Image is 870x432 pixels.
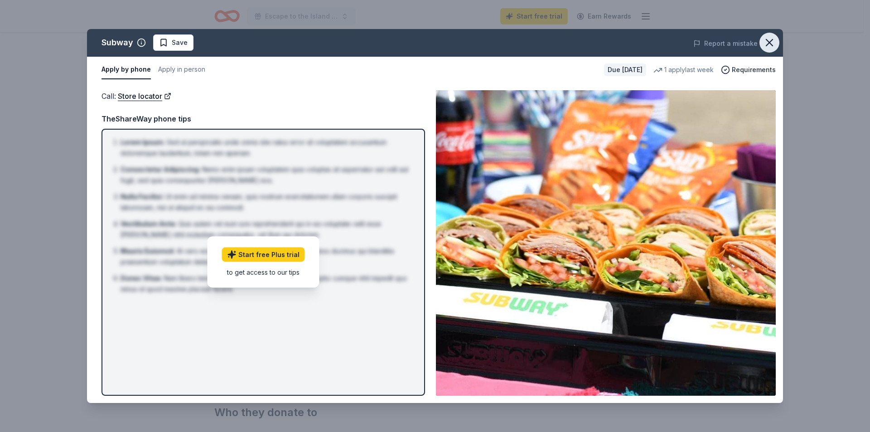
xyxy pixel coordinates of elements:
button: Report a mistake [693,38,758,49]
button: Apply in person [158,60,205,79]
li: Nam libero tempore, cum soluta nobis est eligendi optio cumque nihil impedit quo minus id quod ma... [121,273,411,295]
div: Due [DATE] [604,63,646,76]
div: 1 apply last week [653,64,714,75]
div: Subway [101,35,133,50]
a: Store locator [118,90,171,102]
span: Vestibulum Ante : [121,220,177,228]
li: Sed ut perspiciatis unde omnis iste natus error sit voluptatem accusantium doloremque laudantium,... [121,137,411,159]
button: Save [153,34,193,51]
div: TheShareWay phone tips [101,113,425,125]
a: Start free Plus trial [222,248,305,262]
li: At vero eos et accusamus et iusto odio dignissimos ducimus qui blanditiis praesentium voluptatum ... [121,246,411,267]
span: Donec Vitae : [121,274,162,282]
span: Consectetur Adipiscing : [121,165,200,173]
li: Quis autem vel eum iure reprehenderit qui in ea voluptate velit esse [PERSON_NAME] nihil molestia... [121,218,411,240]
div: Call : [101,90,425,102]
span: Mauris Euismod : [121,247,175,255]
button: Apply by phone [101,60,151,79]
li: Ut enim ad minima veniam, quis nostrum exercitationem ullam corporis suscipit laboriosam, nisi ut... [121,191,411,213]
img: Image for Subway [436,90,776,396]
span: Requirements [732,64,776,75]
button: Requirements [721,64,776,75]
span: Save [172,37,188,48]
li: Nemo enim ipsam voluptatem quia voluptas sit aspernatur aut odit aut fugit, sed quia consequuntur... [121,164,411,186]
div: to get access to our tips [222,267,305,277]
span: Nulla Facilisi : [121,193,164,200]
span: Lorem Ipsum : [121,138,165,146]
